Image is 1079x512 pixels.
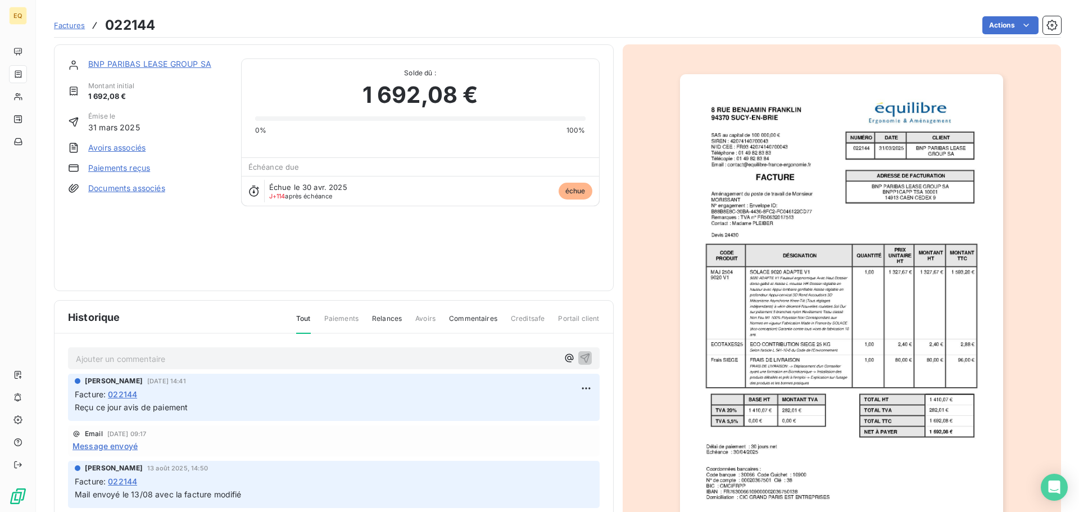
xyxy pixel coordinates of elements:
[1041,474,1068,501] div: Open Intercom Messenger
[9,487,27,505] img: Logo LeanPay
[449,314,497,333] span: Commentaires
[107,431,147,437] span: [DATE] 09:17
[88,162,150,174] a: Paiements reçus
[511,314,545,333] span: Creditsafe
[324,314,359,333] span: Paiements
[68,310,120,325] span: Historique
[559,183,592,200] span: échue
[85,431,103,437] span: Email
[75,490,242,499] span: Mail envoyé le 13/08 avec la facture modifié
[54,21,85,30] span: Factures
[105,15,155,35] h3: 022144
[108,388,137,400] span: 022144
[88,91,134,102] span: 1 692,08 €
[147,378,186,384] span: [DATE] 14:41
[362,78,478,112] span: 1 692,08 €
[248,162,300,171] span: Échéance due
[269,192,285,200] span: J+114
[88,183,165,194] a: Documents associés
[296,314,311,334] span: Tout
[88,59,211,69] a: BNP PARIBAS LEASE GROUP SA
[255,68,586,78] span: Solde dû :
[372,314,402,333] span: Relances
[9,7,27,25] div: EQ
[269,193,333,200] span: après échéance
[255,125,266,135] span: 0%
[269,183,347,192] span: Échue le 30 avr. 2025
[75,402,188,412] span: Reçu ce jour avis de paiement
[54,20,85,31] a: Factures
[75,475,106,487] span: Facture :
[566,125,586,135] span: 100%
[147,465,208,472] span: 13 août 2025, 14:50
[88,121,140,133] span: 31 mars 2025
[75,388,106,400] span: Facture :
[88,111,140,121] span: Émise le
[85,376,143,386] span: [PERSON_NAME]
[558,314,599,333] span: Portail client
[85,463,143,473] span: [PERSON_NAME]
[88,142,146,153] a: Avoirs associés
[72,440,138,452] span: Message envoyé
[108,475,137,487] span: 022144
[88,81,134,91] span: Montant initial
[982,16,1039,34] button: Actions
[415,314,436,333] span: Avoirs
